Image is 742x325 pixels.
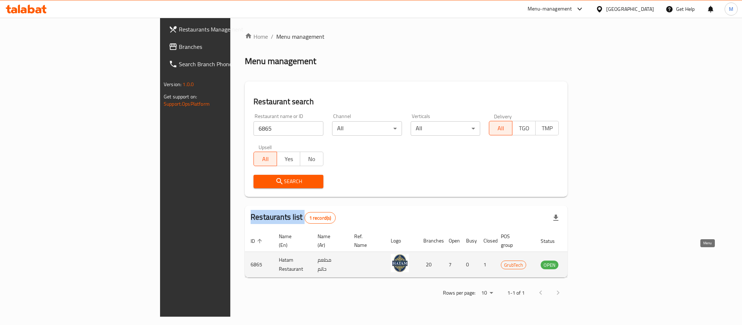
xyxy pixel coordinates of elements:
[163,55,284,73] a: Search Branch Phone
[253,121,323,136] input: Search for restaurant name or ID..
[259,144,272,149] label: Upsell
[303,154,320,164] span: No
[276,32,324,41] span: Menu management
[443,230,460,252] th: Open
[418,252,443,278] td: 20
[251,237,264,245] span: ID
[245,230,598,278] table: enhanced table
[541,237,564,245] span: Status
[179,25,278,34] span: Restaurants Management
[318,232,340,249] span: Name (Ar)
[253,96,559,107] h2: Restaurant search
[279,232,303,249] span: Name (En)
[257,154,274,164] span: All
[253,175,323,188] button: Search
[183,80,194,89] span: 1.0.0
[164,99,210,109] a: Support.OpsPlatform
[163,21,284,38] a: Restaurants Management
[179,42,278,51] span: Branches
[253,152,277,166] button: All
[164,92,197,101] span: Get support on:
[460,252,478,278] td: 0
[528,5,572,13] div: Menu-management
[305,212,336,224] div: Total records count
[411,121,481,136] div: All
[280,154,297,164] span: Yes
[245,32,567,41] nav: breadcrumb
[332,121,402,136] div: All
[259,177,318,186] span: Search
[164,80,181,89] span: Version:
[418,230,443,252] th: Branches
[273,252,312,278] td: Hatam Restaurant
[179,60,278,68] span: Search Branch Phone
[547,209,565,227] div: Export file
[163,38,284,55] a: Branches
[251,212,336,224] h2: Restaurants list
[443,252,460,278] td: 7
[478,230,495,252] th: Closed
[305,215,336,221] span: 1 record(s)
[535,121,559,135] button: TMP
[541,261,558,269] span: OPEN
[391,254,409,272] img: Hatam Restaurant
[277,152,300,166] button: Yes
[354,232,376,249] span: Ref. Name
[385,230,418,252] th: Logo
[460,230,478,252] th: Busy
[507,288,525,297] p: 1-1 of 1
[489,121,512,135] button: All
[300,152,323,166] button: No
[501,261,526,269] span: GrubTech
[478,252,495,278] td: 1
[478,288,496,299] div: Rows per page:
[606,5,654,13] div: [GEOGRAPHIC_DATA]
[512,121,536,135] button: TGO
[492,123,510,134] span: All
[443,288,475,297] p: Rows per page:
[494,114,512,119] label: Delivery
[729,5,733,13] span: M
[312,252,348,278] td: مطعم حاتم
[538,123,556,134] span: TMP
[515,123,533,134] span: TGO
[501,232,526,249] span: POS group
